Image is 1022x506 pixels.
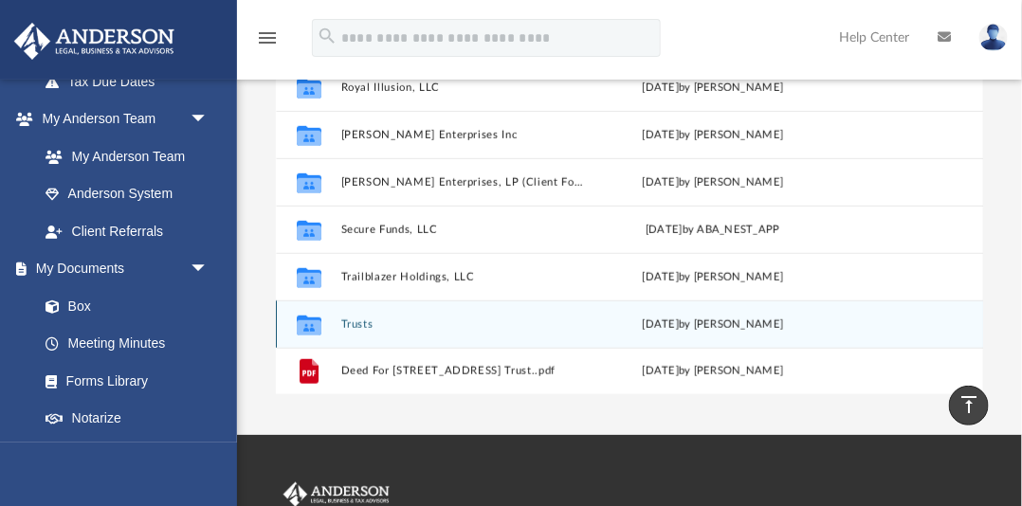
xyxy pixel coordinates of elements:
i: menu [256,27,279,49]
button: [PERSON_NAME] Enterprises, LP (Client Formed) [341,176,584,189]
a: Client Referrals [27,212,228,250]
button: Trusts [341,318,584,331]
button: Deed For [STREET_ADDRESS] Trust..pdf [341,365,584,377]
span: arrow_drop_down [190,437,228,476]
div: [DATE] by [PERSON_NAME] [592,79,834,96]
div: [DATE] by [PERSON_NAME] [592,173,834,190]
div: [DATE] by [PERSON_NAME] [592,268,834,285]
button: Trailblazer Holdings, LLC [341,271,584,283]
div: [DATE] by [PERSON_NAME] [592,126,834,143]
img: Anderson Advisors Platinum Portal [9,23,180,60]
a: Anderson System [27,175,228,213]
i: search [317,26,338,46]
a: Online Learningarrow_drop_down [13,437,228,475]
a: Forms Library [27,362,218,400]
a: Box [27,287,218,325]
span: arrow_drop_down [190,100,228,139]
div: by [PERSON_NAME] [592,316,834,333]
div: [DATE] by ABA_NEST_APP [592,221,834,238]
a: Meeting Minutes [27,325,228,363]
button: Royal Illusion, LLC [341,81,584,94]
button: Secure Funds, LLC [341,224,584,236]
a: Tax Due Dates [27,63,237,100]
i: vertical_align_top [958,393,980,416]
a: My Anderson Team [27,137,218,175]
a: menu [256,36,279,49]
a: My Anderson Teamarrow_drop_down [13,100,228,138]
div: [DATE] by [PERSON_NAME] [592,363,834,380]
span: [DATE] [643,318,680,329]
div: grid [276,2,983,395]
a: Notarize [27,400,228,438]
img: User Pic [979,24,1008,51]
a: vertical_align_top [949,386,989,425]
button: [PERSON_NAME] Enterprises Inc [341,129,584,141]
span: arrow_drop_down [190,250,228,289]
a: My Documentsarrow_drop_down [13,250,228,288]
